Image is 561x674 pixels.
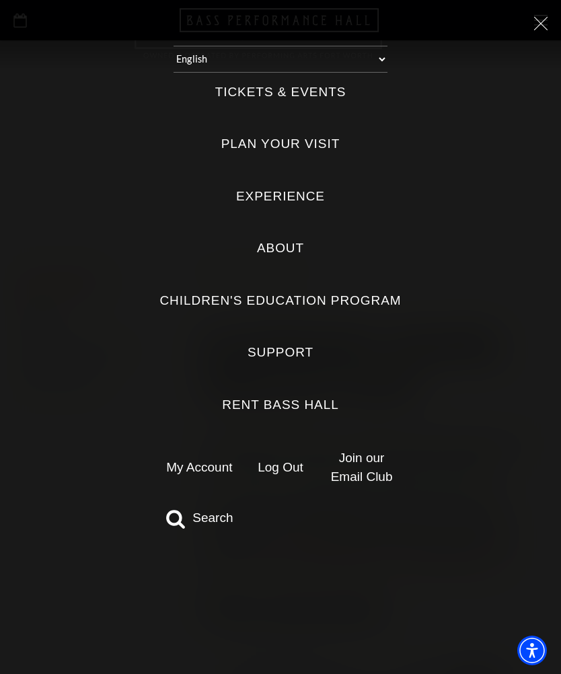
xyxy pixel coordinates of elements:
a: Log Out [258,460,303,474]
a: search [159,509,239,529]
label: Tickets & Events [215,83,346,102]
label: Children's Education Program [159,292,401,310]
label: Rent Bass Hall [222,396,338,414]
label: Support [248,344,313,362]
a: My Account [166,460,232,474]
select: Select: [174,46,387,73]
label: About [257,239,304,258]
label: Plan Your Visit [221,135,340,153]
div: Accessibility Menu [517,636,547,665]
span: Search [192,509,233,528]
label: Experience [236,188,325,206]
a: Join our Email Club [331,451,393,484]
